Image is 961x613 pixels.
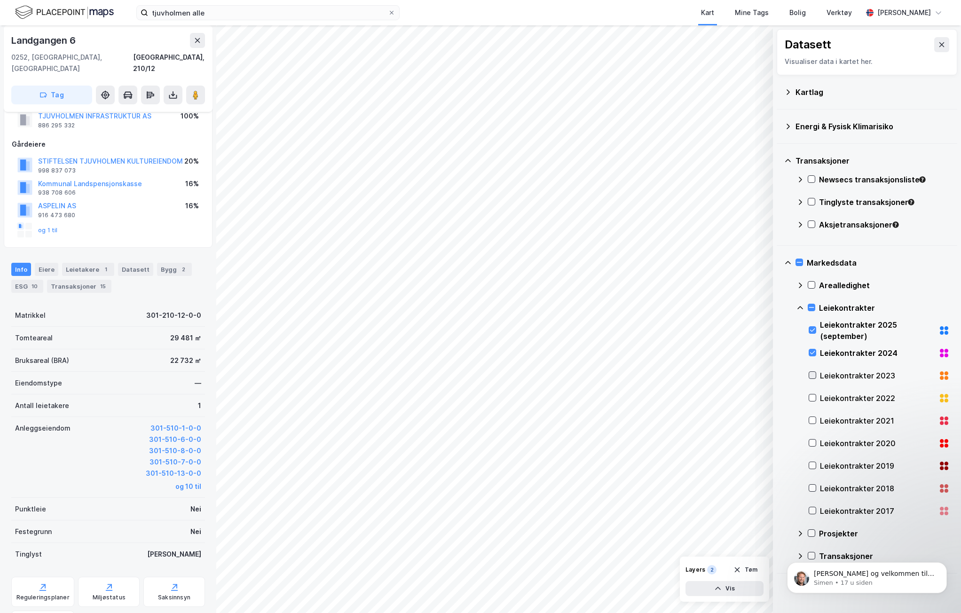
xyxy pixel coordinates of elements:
[796,155,950,166] div: Transaksjoner
[827,7,852,18] div: Verktøy
[148,6,388,20] input: Søk på adresse, matrikkel, gårdeiere, leietakere eller personer
[181,110,199,122] div: 100%
[184,156,199,167] div: 20%
[918,175,927,184] div: Tooltip anchor
[149,434,201,445] button: 301-510-6-0-0
[15,332,53,344] div: Tomteareal
[93,594,126,601] div: Miljøstatus
[62,263,114,276] div: Leietakere
[38,212,75,219] div: 916 473 680
[820,319,935,342] div: Leiekontrakter 2025 (september)
[118,263,153,276] div: Datasett
[819,174,950,185] div: Newsecs transaksjonsliste
[150,423,201,434] button: 301-510-1-0-0
[796,121,950,132] div: Energi & Fysisk Klimarisiko
[158,594,190,601] div: Saksinnsyn
[820,370,935,381] div: Leiekontrakter 2023
[190,503,201,515] div: Nei
[157,263,192,276] div: Bygg
[190,526,201,537] div: Nei
[685,566,705,574] div: Layers
[16,594,70,601] div: Reguleringsplaner
[98,282,108,291] div: 15
[877,7,931,18] div: [PERSON_NAME]
[11,280,43,293] div: ESG
[35,263,58,276] div: Eiere
[819,302,950,314] div: Leiekontrakter
[147,549,201,560] div: [PERSON_NAME]
[133,52,205,74] div: [GEOGRAPHIC_DATA], 210/12
[796,86,950,98] div: Kartlag
[785,37,831,52] div: Datasett
[15,526,52,537] div: Festegrunn
[195,377,201,389] div: —
[15,549,42,560] div: Tinglyst
[707,565,717,574] div: 2
[175,481,201,492] button: og 10 til
[685,581,764,596] button: Vis
[15,355,69,366] div: Bruksareal (BRA)
[146,468,201,479] button: 301-510-13-0-0
[819,280,950,291] div: Arealledighet
[11,33,78,48] div: Landgangen 6
[101,265,110,274] div: 1
[820,415,935,426] div: Leiekontrakter 2021
[820,347,935,359] div: Leiekontrakter 2024
[198,400,201,411] div: 1
[11,52,133,74] div: 0252, [GEOGRAPHIC_DATA], [GEOGRAPHIC_DATA]
[820,393,935,404] div: Leiekontrakter 2022
[819,219,950,230] div: Aksjetransaksjoner
[179,265,188,274] div: 2
[15,423,71,434] div: Anleggseiendom
[38,189,76,196] div: 938 708 606
[819,528,950,539] div: Prosjekter
[38,122,75,129] div: 886 295 332
[789,7,806,18] div: Bolig
[149,445,201,456] button: 301-510-8-0-0
[891,220,900,229] div: Tooltip anchor
[12,139,205,150] div: Gårdeiere
[820,483,935,494] div: Leiekontrakter 2018
[15,4,114,21] img: logo.f888ab2527a4732fd821a326f86c7f29.svg
[30,282,39,291] div: 10
[773,542,961,608] iframe: Intercom notifications melding
[820,460,935,472] div: Leiekontrakter 2019
[185,178,199,189] div: 16%
[11,263,31,276] div: Info
[15,400,69,411] div: Antall leietakere
[170,355,201,366] div: 22 732 ㎡
[146,310,201,321] div: 301-210-12-0-0
[15,310,46,321] div: Matrikkel
[701,7,714,18] div: Kart
[185,200,199,212] div: 16%
[820,438,935,449] div: Leiekontrakter 2020
[170,332,201,344] div: 29 481 ㎡
[15,503,46,515] div: Punktleie
[785,56,949,67] div: Visualiser data i kartet her.
[807,257,950,268] div: Markedsdata
[907,198,915,206] div: Tooltip anchor
[15,377,62,389] div: Eiendomstype
[820,505,935,517] div: Leiekontrakter 2017
[38,167,76,174] div: 998 837 073
[11,86,92,104] button: Tag
[47,280,111,293] div: Transaksjoner
[819,196,950,208] div: Tinglyste transaksjoner
[150,456,201,468] button: 301-510-7-0-0
[735,7,769,18] div: Mine Tags
[727,562,764,577] button: Tøm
